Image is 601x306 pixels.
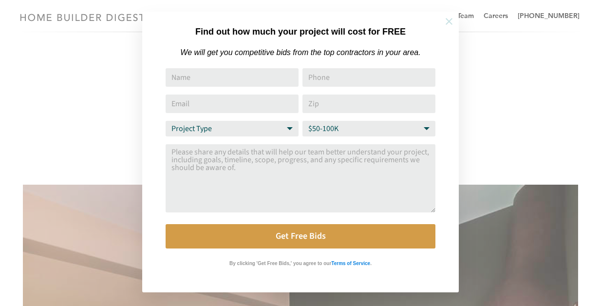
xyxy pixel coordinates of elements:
[302,95,435,113] input: Zip
[331,261,370,266] strong: Terms of Service
[302,121,435,136] select: Budget Range
[370,261,372,266] strong: .
[229,261,331,266] strong: By clicking 'Get Free Bids,' you agree to our
[331,258,370,267] a: Terms of Service
[180,48,420,57] em: We will get you competitive bids from the top contractors in your area.
[166,121,299,136] select: Project Type
[195,27,406,37] strong: Find out how much your project will cost for FREE
[166,95,299,113] input: Email Address
[166,68,299,87] input: Name
[166,224,435,249] button: Get Free Bids
[302,68,435,87] input: Phone
[166,144,435,212] textarea: Comment or Message
[432,4,466,38] button: Close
